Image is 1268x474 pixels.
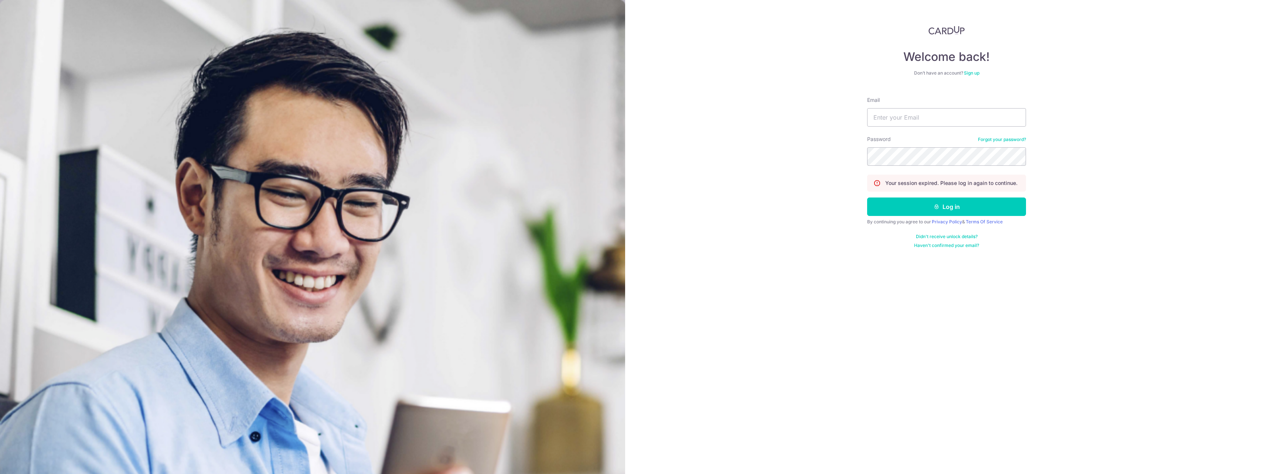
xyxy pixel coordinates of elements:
[966,219,1003,224] a: Terms Of Service
[867,197,1026,216] button: Log in
[867,108,1026,127] input: Enter your Email
[867,96,880,104] label: Email
[867,219,1026,225] div: By continuing you agree to our &
[867,70,1026,76] div: Don’t have an account?
[914,243,979,248] a: Haven't confirmed your email?
[964,70,979,76] a: Sign up
[885,179,1018,187] p: Your session expired. Please log in again to continue.
[916,234,978,240] a: Didn't receive unlock details?
[867,135,891,143] label: Password
[932,219,962,224] a: Privacy Policy
[867,49,1026,64] h4: Welcome back!
[928,26,965,35] img: CardUp Logo
[978,137,1026,142] a: Forgot your password?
